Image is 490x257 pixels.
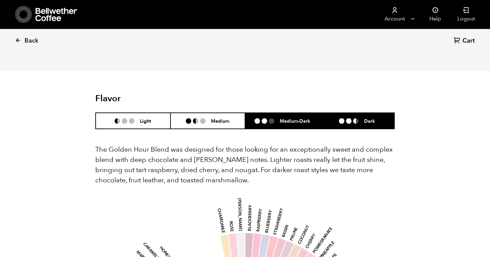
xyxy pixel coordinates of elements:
[454,36,476,46] a: Cart
[211,118,229,124] h6: Medium
[24,37,38,45] span: Back
[140,118,151,124] h6: Light
[95,93,195,104] h2: Flavor
[280,118,310,124] h6: Medium-Dark
[95,145,395,185] p: The Golden Hour Blend was designed for those looking for an exceptionally sweet and complex blend...
[462,37,475,45] span: Cart
[364,118,375,124] h6: Dark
